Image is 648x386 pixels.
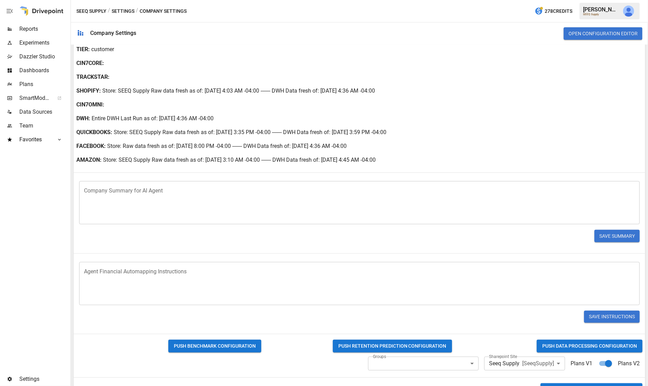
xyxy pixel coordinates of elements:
[571,359,592,368] p: Plans V1
[92,114,214,123] p: Entire DWH Last Run as of: [DATE] 4:36 AM -04:00
[19,375,69,383] span: Settings
[136,7,138,16] div: /
[112,7,134,16] button: Settings
[76,45,90,54] b: TIER:
[333,340,452,352] button: PUSH RETENTION PREDICTION CONFIGURATION
[114,128,386,136] p: Store: SEEQ Supply Raw data fresh as of: [DATE] 3:35 PM -04:00 ------- DWH Data fresh of: [DATE] ...
[91,45,114,54] p: customer
[532,5,575,18] button: 278Credits
[594,230,640,242] button: Save Summary
[522,359,554,367] span: [ SeeqSupply ]
[19,39,69,47] span: Experiments
[76,73,110,81] b: TRACKSTAR :
[19,94,50,102] span: SmartModel
[107,142,347,150] p: Store: Raw data fresh as of: [DATE] 8:00 PM -04:00 ------- DWH Data fresh of: [DATE] 4:36 AM -04:00
[19,80,69,88] span: Plans
[19,108,69,116] span: Data Sources
[19,122,69,130] span: Team
[19,25,69,33] span: Reports
[76,128,112,136] b: QUICKBOOKS :
[537,340,642,352] button: PUSH DATA PROCESSING CONFIGURATION
[76,142,106,150] b: FACEBOOK :
[489,354,517,359] label: Sharepoint Site
[76,59,104,67] b: CIN7CORE :
[623,6,634,17] img: Derek Yimoyines
[545,7,572,16] span: 278 Credits
[76,101,104,109] b: CIN7OMNI :
[584,311,640,323] button: Save Instructions
[76,7,106,16] button: SEEQ Supply
[168,340,261,352] button: PUSH BENCHMARK CONFIGURATION
[583,6,619,13] div: [PERSON_NAME]
[76,87,101,95] b: SHOPIFY :
[49,93,54,102] span: ™
[19,53,69,61] span: Dazzler Studio
[618,359,640,368] p: Plans V2
[90,30,136,36] div: Company Settings
[564,27,642,40] button: Open Configuration Editor
[76,156,102,164] b: AMAZON :
[108,7,110,16] div: /
[103,156,376,164] p: Store: SEEQ Supply Raw data fresh as of: [DATE] 3:10 AM -04:00 ------- DWH Data fresh of: [DATE] ...
[76,114,90,123] b: DWH :
[19,66,69,75] span: Dashboards
[373,354,386,359] label: Groups
[619,1,638,21] button: Derek Yimoyines
[102,87,375,95] p: Store: SEEQ Supply Raw data fresh as of: [DATE] 4:03 AM -04:00 ------- DWH Data fresh of: [DATE] ...
[19,135,50,144] span: Favorites
[583,13,619,16] div: SEEQ Supply
[489,359,519,367] span: Seeq Supply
